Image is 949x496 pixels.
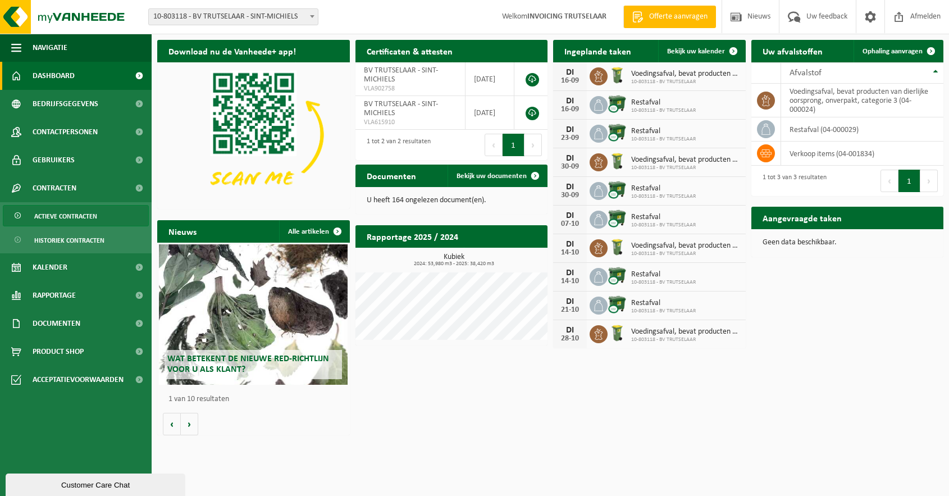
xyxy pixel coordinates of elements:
h2: Documenten [355,165,427,186]
span: Restafval [631,213,696,222]
span: Restafval [631,98,696,107]
span: Rapportage [33,281,76,310]
span: Kalender [33,253,67,281]
a: Alle artikelen [279,220,349,243]
div: DI [559,97,581,106]
span: Voedingsafval, bevat producten van dierlijke oorsprong, onverpakt, categorie 3 [631,70,740,79]
div: 28-10 [559,335,581,343]
div: 21-10 [559,306,581,314]
span: Actieve contracten [34,206,97,227]
span: Offerte aanvragen [646,11,710,22]
td: restafval (04-000029) [781,117,944,142]
button: Next [524,134,542,156]
span: BV TRUTSELAAR - SINT-MICHIELS [364,66,438,84]
div: 23-09 [559,134,581,142]
button: Previous [485,134,503,156]
div: 14-10 [559,249,581,257]
button: Next [920,170,938,192]
span: Bekijk uw kalender [667,48,725,55]
div: DI [559,68,581,77]
div: DI [559,326,581,335]
a: Bekijk uw documenten [448,165,546,187]
div: DI [559,183,581,192]
div: DI [559,269,581,277]
h2: Aangevraagde taken [751,207,853,229]
h2: Rapportage 2025 / 2024 [355,225,469,247]
span: Navigatie [33,34,67,62]
span: Bekijk uw documenten [457,172,527,180]
div: 1 tot 3 van 3 resultaten [757,169,827,193]
span: Restafval [631,184,696,193]
div: 30-09 [559,192,581,199]
div: DI [559,154,581,163]
iframe: chat widget [6,471,188,496]
span: Contactpersonen [33,118,98,146]
span: Gebruikers [33,146,75,174]
h2: Certificaten & attesten [355,40,464,62]
span: Afvalstof [790,69,822,78]
span: Documenten [33,310,80,338]
div: 30-09 [559,163,581,171]
div: 1 tot 2 van 2 resultaten [361,133,431,157]
button: 1 [503,134,524,156]
span: Acceptatievoorwaarden [33,366,124,394]
div: DI [559,240,581,249]
span: Restafval [631,127,696,136]
span: Voedingsafval, bevat producten van dierlijke oorsprong, onverpakt, categorie 3 [631,327,740,336]
span: 10-803118 - BV TRUTSELAAR [631,308,696,315]
div: 14-10 [559,277,581,285]
a: Bekijk uw kalender [658,40,745,62]
h3: Kubiek [361,253,548,267]
button: Previous [880,170,898,192]
img: WB-1100-CU [608,123,627,142]
span: Bedrijfsgegevens [33,90,98,118]
span: BV TRUTSELAAR - SINT-MICHIELS [364,100,438,117]
span: Restafval [631,299,696,308]
span: Contracten [33,174,76,202]
span: Restafval [631,270,696,279]
td: voedingsafval, bevat producten van dierlijke oorsprong, onverpakt, categorie 3 (04-000024) [781,84,944,117]
span: Product Shop [33,338,84,366]
span: 10-803118 - BV TRUTSELAAR [631,107,696,114]
a: Bekijk rapportage [464,247,546,270]
h2: Uw afvalstoffen [751,40,834,62]
span: Voedingsafval, bevat producten van dierlijke oorsprong, onverpakt, categorie 3 [631,156,740,165]
span: 10-803118 - BV TRUTSELAAR - SINT-MICHIELS [148,8,318,25]
span: 10-803118 - BV TRUTSELAAR [631,336,740,343]
a: Actieve contracten [3,205,149,226]
p: Geen data beschikbaar. [763,239,933,247]
button: 1 [898,170,920,192]
span: 10-803118 - BV TRUTSELAAR [631,79,740,85]
h2: Ingeplande taken [553,40,642,62]
td: verkoop items (04-001834) [781,142,944,166]
span: Wat betekent de nieuwe RED-richtlijn voor u als klant? [167,354,329,374]
td: [DATE] [466,96,514,130]
span: 10-803118 - BV TRUTSELAAR [631,165,740,171]
span: Ophaling aanvragen [863,48,923,55]
span: Historiek contracten [34,230,104,251]
img: WB-0140-HPE-GN-50 [608,324,627,343]
span: Voedingsafval, bevat producten van dierlijke oorsprong, onverpakt, categorie 3 [631,242,740,251]
a: Historiek contracten [3,229,149,251]
span: 10-803118 - BV TRUTSELAAR [631,136,696,143]
span: 10-803118 - BV TRUTSELAAR [631,251,740,257]
img: WB-0140-HPE-GN-50 [608,238,627,257]
img: WB-1100-CU [608,266,627,285]
div: DI [559,297,581,306]
div: 07-10 [559,220,581,228]
span: 2024: 53,980 m3 - 2025: 38,420 m3 [361,261,548,267]
a: Offerte aanvragen [623,6,716,28]
strong: INVOICING TRUTSELAAR [527,12,606,21]
td: [DATE] [466,62,514,96]
div: 16-09 [559,77,581,85]
h2: Download nu de Vanheede+ app! [157,40,307,62]
img: WB-0140-HPE-GN-50 [608,152,627,171]
img: WB-0140-HPE-GN-50 [608,66,627,85]
div: DI [559,125,581,134]
span: 10-803118 - BV TRUTSELAAR - SINT-MICHIELS [149,9,318,25]
div: DI [559,211,581,220]
span: 10-803118 - BV TRUTSELAAR [631,193,696,200]
img: WB-1100-CU [608,180,627,199]
button: Volgende [181,413,198,435]
p: U heeft 164 ongelezen document(en). [367,197,537,204]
